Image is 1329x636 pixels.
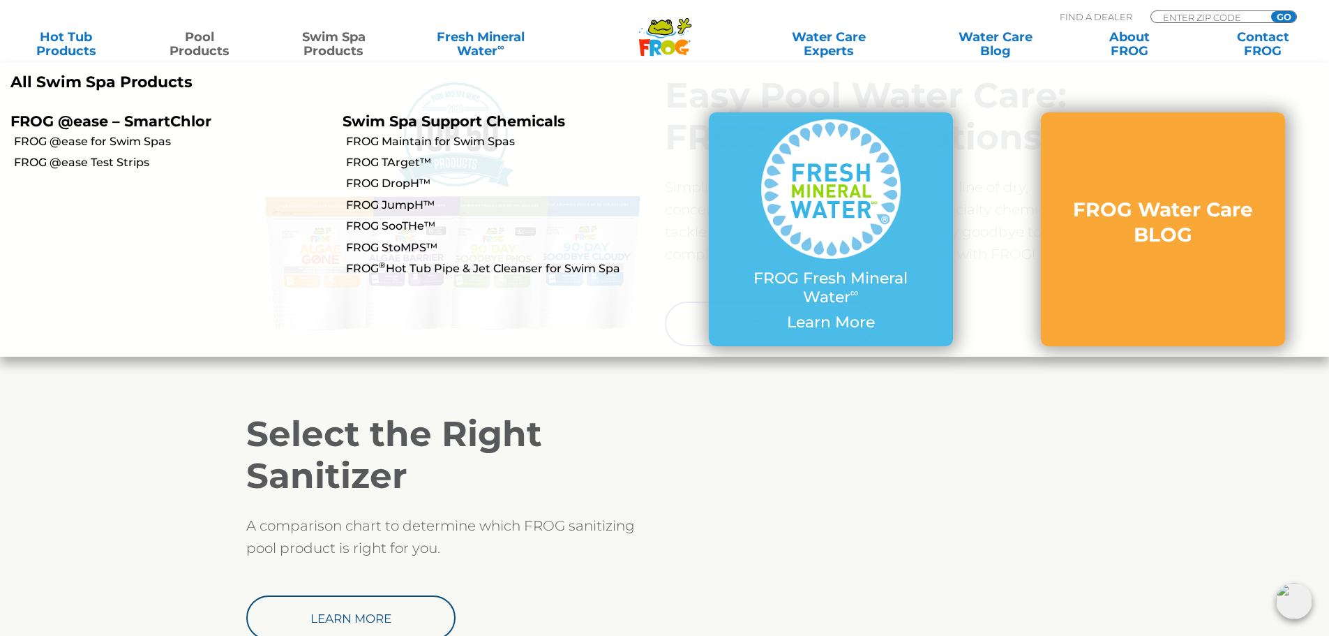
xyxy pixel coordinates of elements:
[14,155,332,170] a: FROG @ease Test Strips
[346,155,664,170] a: FROG TArget™
[346,198,664,213] a: FROG JumpH™
[282,30,386,58] a: Swim SpaProducts
[1060,10,1132,23] p: Find A Dealer
[1069,197,1257,262] a: FROG Water Care BLOG
[1271,11,1296,22] input: GO
[346,240,664,256] a: FROG StoMPS™
[737,269,925,306] p: FROG Fresh Mineral Water
[497,41,504,52] sup: ∞
[246,515,665,559] p: A comparison chart to determine which FROG sanitizing pool product is right for you.
[148,30,252,58] a: PoolProducts
[943,30,1047,58] a: Water CareBlog
[1162,11,1256,23] input: Zip Code Form
[10,73,654,91] a: All Swim Spa Products
[1069,197,1257,248] h3: FROG Water Care BLOG
[415,30,546,58] a: Fresh MineralWater∞
[14,134,332,149] a: FROG @ease for Swim Spas
[346,219,664,234] a: FROG SooTHe™
[246,413,665,497] h2: Select the Right Sanitizer
[737,119,925,339] a: FROG Fresh Mineral Water∞ Learn More
[379,260,386,270] sup: ®
[346,134,664,149] a: FROG Maintain for Swim Spas
[850,286,859,299] sup: ∞
[1077,30,1181,58] a: AboutFROG
[1276,583,1312,619] img: openIcon
[744,30,913,58] a: Water CareExperts
[343,112,565,130] a: Swim Spa Support Chemicals
[10,112,322,130] p: FROG @ease – SmartChlor
[1211,30,1315,58] a: ContactFROG
[737,313,925,332] p: Learn More
[346,176,664,191] a: FROG DropH™
[14,30,118,58] a: Hot TubProducts
[346,261,664,276] a: FROG®Hot Tub Pipe & Jet Cleanser for Swim Spa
